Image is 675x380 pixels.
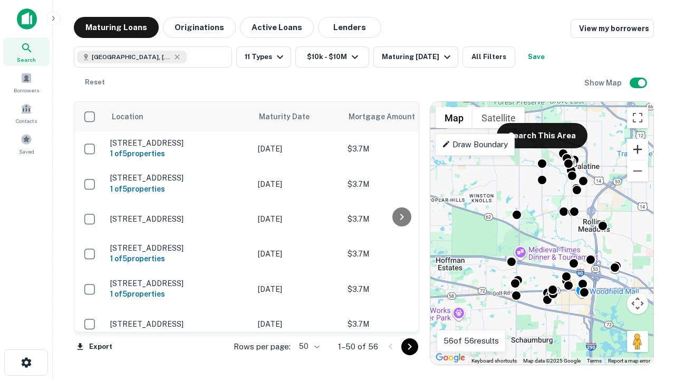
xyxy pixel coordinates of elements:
[627,107,648,128] button: Toggle fullscreen view
[163,17,236,38] button: Originations
[622,296,675,346] iframe: Chat Widget
[382,51,454,63] div: Maturing [DATE]
[342,102,458,131] th: Mortgage Amount
[523,358,581,364] span: Map data ©2025 Google
[258,143,337,155] p: [DATE]
[111,110,143,123] span: Location
[240,17,314,38] button: Active Loans
[259,110,323,123] span: Maturity Date
[74,339,115,355] button: Export
[258,283,337,295] p: [DATE]
[348,318,453,330] p: $3.7M
[430,102,653,365] div: 0 0
[295,339,321,354] div: 50
[497,123,587,148] button: Search This Area
[338,340,378,353] p: 1–50 of 56
[472,107,525,128] button: Show satellite imagery
[587,358,602,364] a: Terms (opens in new tab)
[253,102,342,131] th: Maturity Date
[110,148,247,159] h6: 1 of 5 properties
[17,55,36,64] span: Search
[627,139,648,160] button: Zoom in
[110,138,247,148] p: [STREET_ADDRESS]
[462,46,515,68] button: All Filters
[571,19,654,38] a: View my borrowers
[110,288,247,300] h6: 1 of 5 properties
[348,248,453,260] p: $3.7M
[373,46,458,68] button: Maturing [DATE]
[258,178,337,190] p: [DATE]
[234,340,291,353] p: Rows per page:
[3,68,50,97] a: Borrowers
[3,99,50,127] a: Contacts
[258,248,337,260] p: [DATE]
[401,338,418,355] button: Go to next page
[110,214,247,224] p: [STREET_ADDRESS]
[584,77,623,89] h6: Show Map
[348,178,453,190] p: $3.7M
[471,357,517,365] button: Keyboard shortcuts
[348,143,453,155] p: $3.7M
[14,86,39,94] span: Borrowers
[3,129,50,158] a: Saved
[3,37,50,66] a: Search
[433,351,468,365] img: Google
[608,358,650,364] a: Report a map error
[110,319,247,329] p: [STREET_ADDRESS]
[348,283,453,295] p: $3.7M
[78,72,112,93] button: Reset
[258,213,337,225] p: [DATE]
[110,279,247,288] p: [STREET_ADDRESS]
[627,160,648,182] button: Zoom out
[19,147,34,156] span: Saved
[318,17,381,38] button: Lenders
[110,243,247,253] p: [STREET_ADDRESS]
[443,335,499,347] p: 56 of 56 results
[105,102,253,131] th: Location
[92,52,171,62] span: [GEOGRAPHIC_DATA], [GEOGRAPHIC_DATA]
[519,46,553,68] button: Save your search to get updates of matches that match your search criteria.
[17,8,37,30] img: capitalize-icon.png
[442,138,508,151] p: Draw Boundary
[258,318,337,330] p: [DATE]
[627,293,648,314] button: Map camera controls
[74,17,159,38] button: Maturing Loans
[349,110,429,123] span: Mortgage Amount
[348,213,453,225] p: $3.7M
[236,46,291,68] button: 11 Types
[295,46,369,68] button: $10k - $10M
[436,107,472,128] button: Show street map
[110,173,247,183] p: [STREET_ADDRESS]
[110,253,247,264] h6: 1 of 5 properties
[433,351,468,365] a: Open this area in Google Maps (opens a new window)
[16,117,37,125] span: Contacts
[110,183,247,195] h6: 1 of 5 properties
